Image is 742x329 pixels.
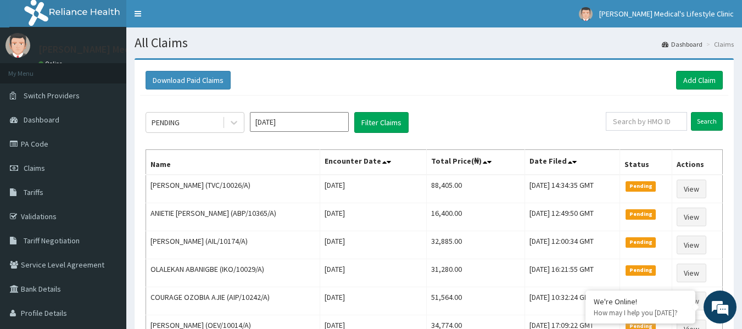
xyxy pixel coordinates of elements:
a: Online [38,60,65,68]
a: View [677,264,706,282]
td: 16,400.00 [427,203,525,231]
span: Pending [626,181,656,191]
th: Name [146,150,320,175]
td: OLALEKAN ABANIGBE (IKO/10029/A) [146,259,320,287]
td: 31,280.00 [427,259,525,287]
img: User Image [5,33,30,58]
td: [DATE] 14:34:35 GMT [525,175,620,203]
th: Date Filed [525,150,620,175]
a: View [677,208,706,226]
th: Actions [672,150,723,175]
div: PENDING [152,117,180,128]
div: We're Online! [594,297,687,306]
span: Dashboard [24,115,59,125]
td: [DATE] 12:49:50 GMT [525,203,620,231]
li: Claims [704,40,734,49]
td: [DATE] [320,231,427,259]
p: How may I help you today? [594,308,687,317]
button: Filter Claims [354,112,409,133]
img: User Image [579,7,593,21]
input: Search by HMO ID [606,112,687,131]
td: 51,564.00 [427,287,525,315]
td: [DATE] [320,259,427,287]
td: ANIETIE [PERSON_NAME] (ABP/10365/A) [146,203,320,231]
span: Tariff Negotiation [24,236,80,246]
td: [DATE] [320,203,427,231]
td: [DATE] 16:21:55 GMT [525,259,620,287]
span: Tariffs [24,187,43,197]
input: Select Month and Year [250,112,349,132]
a: View [677,180,706,198]
th: Status [620,150,672,175]
th: Total Price(₦) [427,150,525,175]
td: [DATE] 12:00:34 GMT [525,231,620,259]
p: [PERSON_NAME] Medical's Lifestyle Clinic [38,44,218,54]
input: Search [691,112,723,131]
span: Pending [626,265,656,275]
span: [PERSON_NAME] Medical's Lifestyle Clinic [599,9,734,19]
td: COURAGE OZOBIA AJIE (AIP/10242/A) [146,287,320,315]
a: View [677,236,706,254]
td: [DATE] 10:32:24 GMT [525,287,620,315]
a: Add Claim [676,71,723,90]
span: Switch Providers [24,91,80,101]
td: [PERSON_NAME] (AIL/10174/A) [146,231,320,259]
td: 32,885.00 [427,231,525,259]
th: Encounter Date [320,150,427,175]
td: [DATE] [320,175,427,203]
a: Dashboard [662,40,702,49]
h1: All Claims [135,36,734,50]
button: Download Paid Claims [146,71,231,90]
span: Claims [24,163,45,173]
td: [PERSON_NAME] (TVC/10026/A) [146,175,320,203]
td: 88,405.00 [427,175,525,203]
span: Pending [626,209,656,219]
span: Pending [626,237,656,247]
td: [DATE] [320,287,427,315]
